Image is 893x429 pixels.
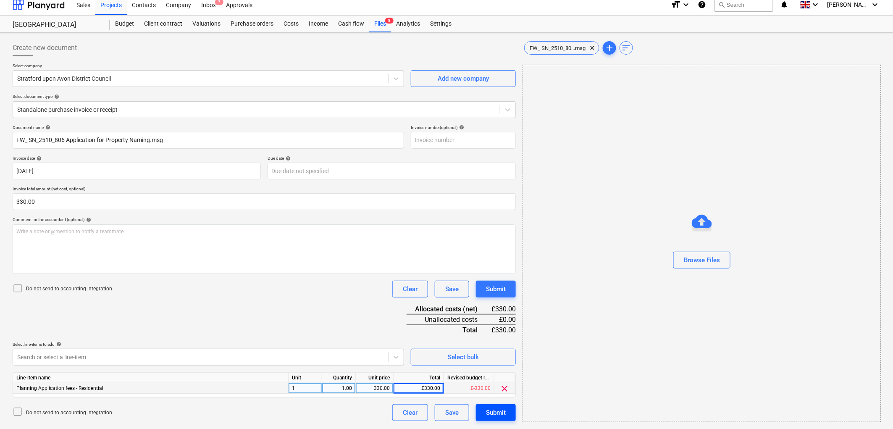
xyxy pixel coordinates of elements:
[13,63,404,70] p: Select company
[407,314,491,325] div: Unallocated costs
[394,373,444,383] div: Total
[673,252,730,268] button: Browse Files
[26,409,112,416] p: Do not send to accounting integration
[13,342,404,347] div: Select line-items to add
[187,16,226,32] a: Valuations
[444,383,494,394] div: £-330.00
[289,383,322,394] div: 1
[284,156,291,161] span: help
[403,407,418,418] div: Clear
[392,404,428,421] button: Clear
[448,352,479,363] div: Select bulk
[444,373,494,383] div: Revised budget remaining
[13,186,516,193] p: Invoice total amount (net cost, optional)
[13,155,261,161] div: Invoice date
[445,284,459,295] div: Save
[356,373,394,383] div: Unit price
[435,404,469,421] button: Save
[491,314,516,325] div: £0.00
[486,284,506,295] div: Submit
[268,163,516,179] input: Due date not specified
[718,1,725,8] span: search
[369,16,391,32] div: Files
[435,281,469,297] button: Save
[827,1,869,8] span: [PERSON_NAME]
[26,285,112,292] p: Do not send to accounting integration
[604,43,615,53] span: add
[268,155,516,161] div: Due date
[523,65,881,422] div: Browse Files
[16,385,103,391] span: Planning Application fees - Residential
[524,41,599,55] div: FW_ SN_2510_80...msg
[289,373,322,383] div: Unit
[84,217,91,222] span: help
[587,43,597,53] span: clear
[13,193,516,210] input: Invoice total amount (net cost, optional)
[139,16,187,32] a: Client contract
[403,284,418,295] div: Clear
[491,304,516,314] div: £330.00
[394,383,444,394] div: £330.00
[13,132,404,149] input: Document name
[359,383,390,394] div: 330.00
[304,16,333,32] a: Income
[411,125,516,130] div: Invoice number (optional)
[500,384,510,394] span: clear
[326,383,352,394] div: 1.00
[385,18,394,24] span: 8
[445,407,459,418] div: Save
[476,404,516,421] button: Submit
[13,125,404,130] div: Document name
[851,389,893,429] iframe: Chat Widget
[322,373,356,383] div: Quantity
[369,16,391,32] a: Files8
[226,16,278,32] a: Purchase orders
[110,16,139,32] a: Budget
[684,255,720,266] div: Browse Files
[13,21,100,29] div: [GEOGRAPHIC_DATA]
[476,281,516,297] button: Submit
[411,70,516,87] button: Add new company
[13,163,261,179] input: Invoice date not specified
[44,125,50,130] span: help
[13,43,77,53] span: Create new document
[391,16,425,32] a: Analytics
[621,43,631,53] span: sort
[486,407,506,418] div: Submit
[53,94,59,99] span: help
[333,16,369,32] a: Cash flow
[425,16,457,32] a: Settings
[491,325,516,335] div: £330.00
[407,325,491,335] div: Total
[55,342,61,347] span: help
[407,304,491,314] div: Allocated costs (net)
[13,373,289,383] div: Line-item name
[411,349,516,366] button: Select bulk
[411,132,516,149] input: Invoice number
[392,281,428,297] button: Clear
[278,16,304,32] a: Costs
[13,217,516,222] div: Comment for the accountant (optional)
[438,73,489,84] div: Add new company
[35,156,42,161] span: help
[457,125,464,130] span: help
[525,45,591,51] span: FW_ SN_2510_80...msg
[13,94,516,99] div: Select document type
